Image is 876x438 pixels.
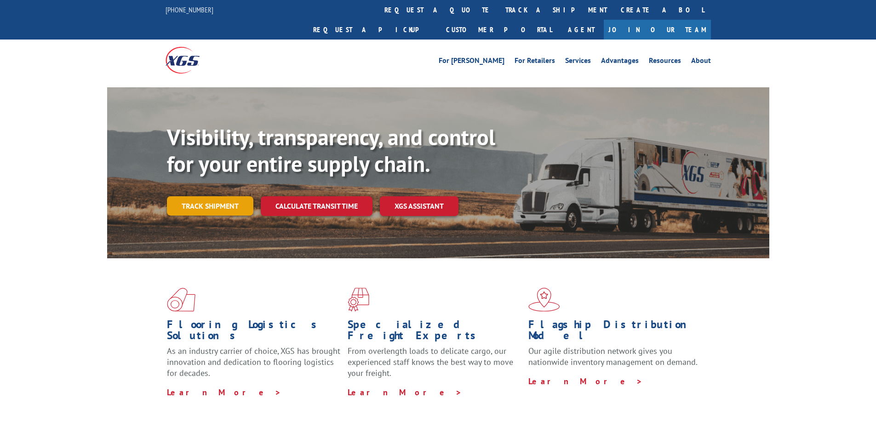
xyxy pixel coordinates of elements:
img: xgs-icon-total-supply-chain-intelligence-red [167,288,195,312]
a: Agent [559,20,604,40]
h1: Flooring Logistics Solutions [167,319,341,346]
a: [PHONE_NUMBER] [166,5,213,14]
span: Our agile distribution network gives you nationwide inventory management on demand. [528,346,698,367]
p: From overlength loads to delicate cargo, our experienced staff knows the best way to move your fr... [348,346,521,387]
img: xgs-icon-focused-on-flooring-red [348,288,369,312]
img: xgs-icon-flagship-distribution-model-red [528,288,560,312]
h1: Flagship Distribution Model [528,319,702,346]
a: Join Our Team [604,20,711,40]
b: Visibility, transparency, and control for your entire supply chain. [167,123,495,178]
a: About [691,57,711,67]
a: Request a pickup [306,20,439,40]
a: Learn More > [528,376,643,387]
a: Track shipment [167,196,253,216]
a: XGS ASSISTANT [380,196,458,216]
a: Resources [649,57,681,67]
a: For [PERSON_NAME] [439,57,504,67]
span: As an industry carrier of choice, XGS has brought innovation and dedication to flooring logistics... [167,346,340,378]
a: Calculate transit time [261,196,372,216]
a: Learn More > [348,387,462,398]
a: Learn More > [167,387,281,398]
a: Services [565,57,591,67]
a: Advantages [601,57,639,67]
a: Customer Portal [439,20,559,40]
a: For Retailers [515,57,555,67]
h1: Specialized Freight Experts [348,319,521,346]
